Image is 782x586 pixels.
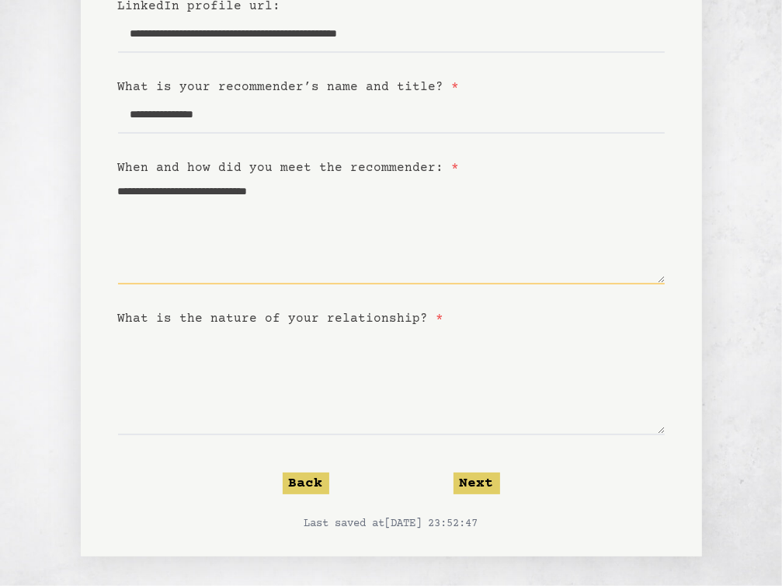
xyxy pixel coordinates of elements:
label: What is your recommender’s name and title? [118,80,460,94]
label: When and how did you meet the recommender: [118,161,460,175]
p: Last saved at [DATE] 23:52:47 [118,516,665,532]
button: Next [454,473,500,494]
button: Back [283,473,329,494]
label: What is the nature of your relationship? [118,312,444,326]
